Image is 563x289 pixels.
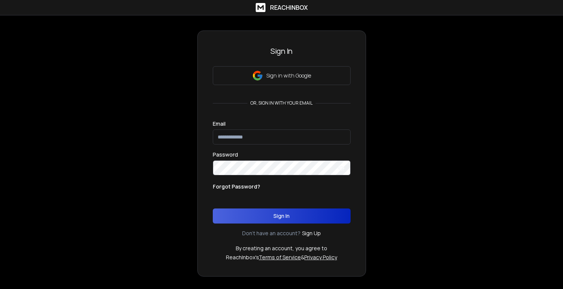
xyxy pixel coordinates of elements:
[213,183,260,190] p: Forgot Password?
[242,230,301,237] p: Don't have an account?
[236,245,327,252] p: By creating an account, you agree to
[266,72,311,79] p: Sign in with Google
[259,254,301,261] a: Terms of Service
[213,46,351,56] h3: Sign In
[247,100,316,106] p: or, sign in with your email
[304,254,337,261] a: Privacy Policy
[213,121,226,126] label: Email
[270,3,308,12] h1: ReachInbox
[226,254,337,261] p: ReachInbox's &
[213,66,351,85] button: Sign in with Google
[213,208,351,224] button: Sign In
[213,152,238,157] label: Password
[256,3,308,12] a: ReachInbox
[302,230,321,237] a: Sign Up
